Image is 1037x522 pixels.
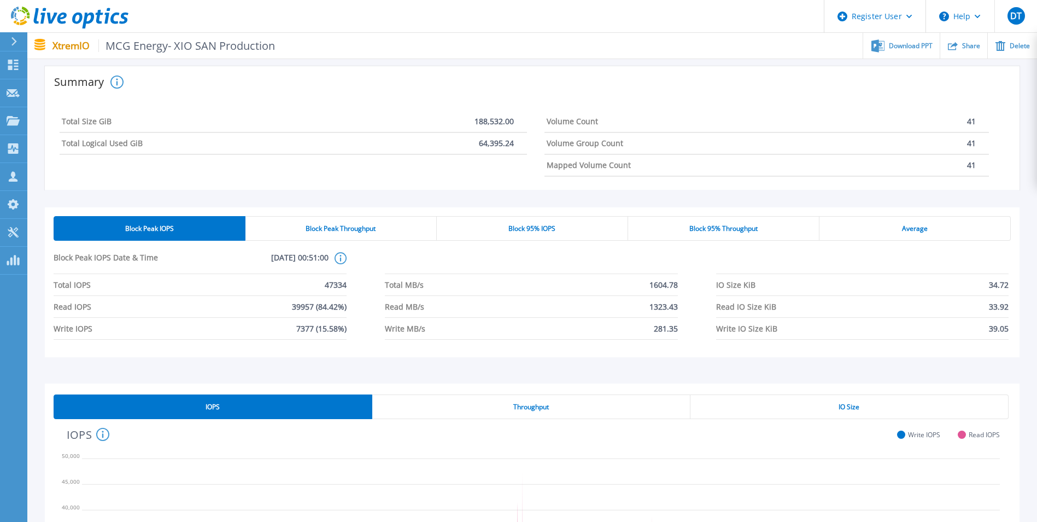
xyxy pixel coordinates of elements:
span: Read IOPS [54,296,91,317]
p: 41 [967,117,976,126]
span: IOPS [206,403,220,411]
span: Block Peak Throughput [306,224,376,233]
h4: IOPS [67,428,109,441]
span: Share [962,43,980,49]
p: 41 [967,161,976,170]
span: [DATE] 00:51:00 [191,252,328,274]
span: 39957 (84.42%) [292,296,347,317]
span: 39.05 [989,318,1009,339]
span: Total IOPS [54,274,91,295]
span: 34.72 [989,274,1009,295]
h2: Summary [54,77,106,88]
span: Read IOPS [969,431,1000,439]
span: Write IOPS [908,431,940,439]
p: XtremIO [52,39,276,52]
h4: Total Logical Used GiB [62,139,143,148]
span: Total MB/s [385,274,424,295]
span: Block 95% IOPS [508,224,555,233]
text: 50,000 [62,452,80,460]
span: Delete [1010,43,1030,49]
h4: Mapped Volume Count [547,161,631,170]
span: IO Size KiB [716,274,755,295]
p: 188,532.00 [474,117,514,126]
p: 41 [967,139,976,148]
span: Read MB/s [385,296,424,317]
span: MCG Energy- XIO SAN Production [98,39,276,52]
span: Throughput [513,403,549,411]
span: IO Size [839,403,859,411]
span: Write MB/s [385,318,425,339]
span: Block Peak IOPS Date & Time [54,252,191,274]
span: 1323.43 [649,296,678,317]
span: Read IO Size KiB [716,296,776,317]
span: 47334 [325,274,347,295]
span: Write IO Size KiB [716,318,777,339]
p: 64,395.24 [479,139,514,148]
span: Download PPT [889,43,933,49]
text: 40,000 [62,504,80,512]
text: 45,000 [62,478,80,485]
span: DT [1010,11,1022,20]
span: Average [902,224,928,233]
span: 7377 (15.58%) [296,318,347,339]
span: 1604.78 [649,274,678,295]
h4: Volume Count [547,117,598,126]
h4: Total Size GiB [62,117,112,126]
span: 281.35 [654,318,678,339]
span: Write IOPS [54,318,92,339]
h4: Volume Group Count [547,139,623,148]
span: Block Peak IOPS [125,224,174,233]
span: Block 95% Throughput [689,224,758,233]
span: 33.92 [989,296,1009,317]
